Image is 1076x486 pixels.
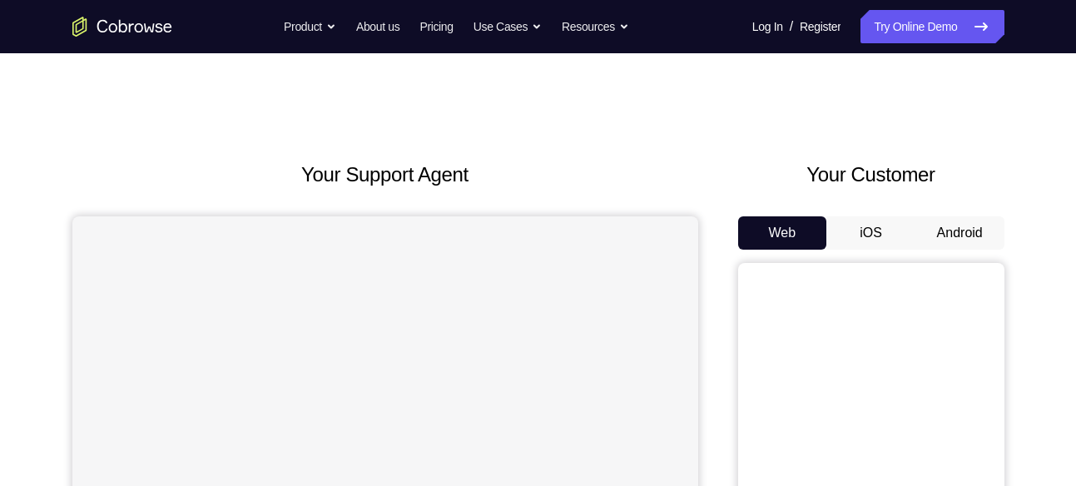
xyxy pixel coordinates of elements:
[72,160,698,190] h2: Your Support Agent
[826,216,915,250] button: iOS
[915,216,1004,250] button: Android
[800,10,840,43] a: Register
[562,10,629,43] button: Resources
[419,10,453,43] a: Pricing
[474,10,542,43] button: Use Cases
[72,17,172,37] a: Go to the home page
[738,216,827,250] button: Web
[860,10,1004,43] a: Try Online Demo
[356,10,399,43] a: About us
[790,17,793,37] span: /
[752,10,783,43] a: Log In
[284,10,336,43] button: Product
[738,160,1004,190] h2: Your Customer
